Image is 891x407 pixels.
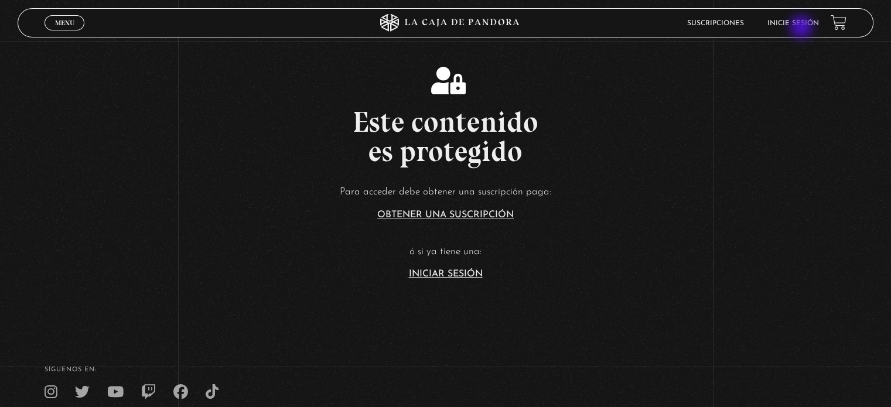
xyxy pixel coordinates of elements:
[377,210,514,220] a: Obtener una suscripción
[687,20,744,27] a: Suscripciones
[767,20,819,27] a: Inicie sesión
[55,19,74,26] span: Menu
[409,269,483,279] a: Iniciar Sesión
[45,367,846,373] h4: SÍguenos en:
[831,15,846,30] a: View your shopping cart
[51,29,78,37] span: Cerrar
